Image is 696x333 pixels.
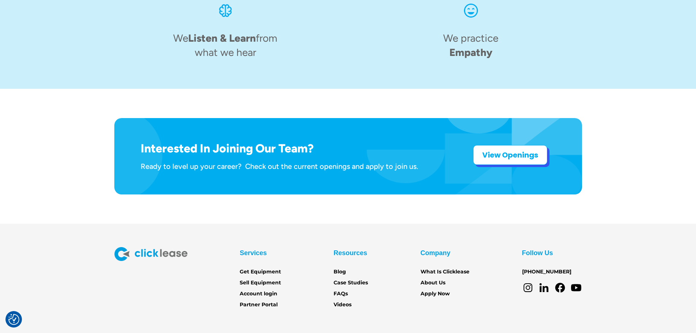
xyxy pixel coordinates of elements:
button: Consent Preferences [8,314,19,325]
h4: We practice [443,31,498,60]
a: View Openings [473,145,547,165]
a: Sell Equipment [240,279,281,287]
a: About Us [421,279,445,287]
a: Case Studies [334,279,368,287]
span: Empathy [449,46,492,58]
img: Revisit consent button [8,314,19,325]
div: Follow Us [522,247,553,259]
a: Partner Portal [240,301,278,309]
a: [PHONE_NUMBER] [522,268,571,276]
a: Blog [334,268,346,276]
img: Clicklease logo [114,247,187,261]
span: Listen & Learn [188,32,256,44]
h1: Interested In Joining Our Team? [141,141,418,155]
div: Ready to level up your career? Check out the current openings and apply to join us. [141,162,418,171]
a: Get Equipment [240,268,281,276]
h4: We from what we hear [171,31,280,60]
div: Resources [334,247,367,259]
a: Apply Now [421,290,450,298]
a: FAQs [334,290,348,298]
a: Account login [240,290,277,298]
strong: View Openings [482,150,538,160]
a: Videos [334,301,351,309]
img: An icon of a brain [217,2,234,19]
div: Company [421,247,450,259]
a: What Is Clicklease [421,268,469,276]
div: Services [240,247,267,259]
img: Smiling face icon [462,2,480,19]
